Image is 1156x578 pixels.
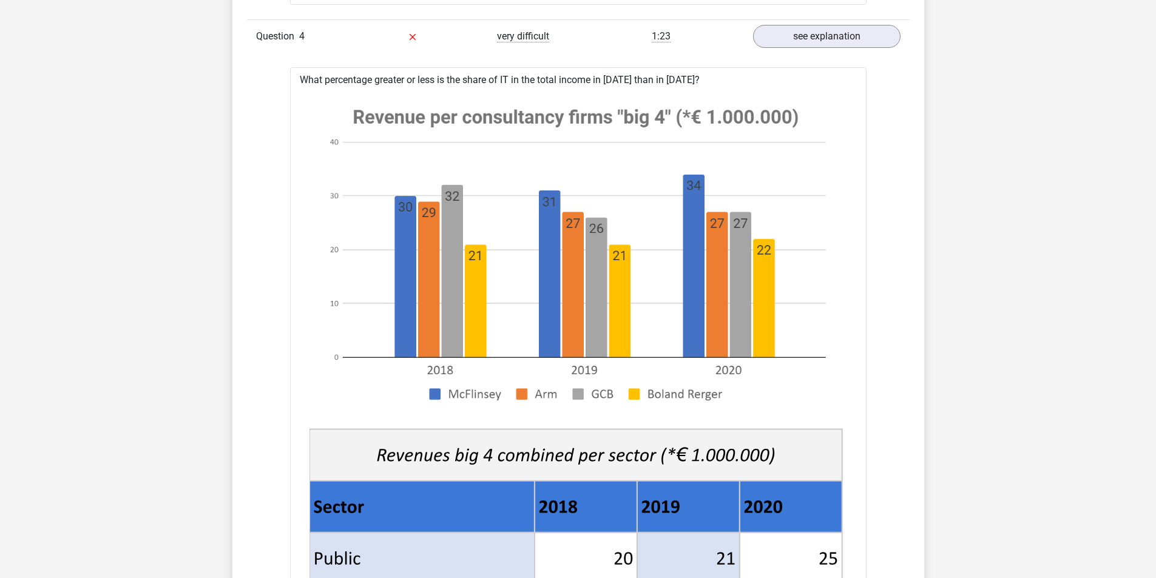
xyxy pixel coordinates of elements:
[652,30,671,42] span: 1:23
[753,25,901,48] a: see explanation
[256,29,299,44] span: Question
[299,30,305,42] span: 4
[497,30,549,42] span: very difficult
